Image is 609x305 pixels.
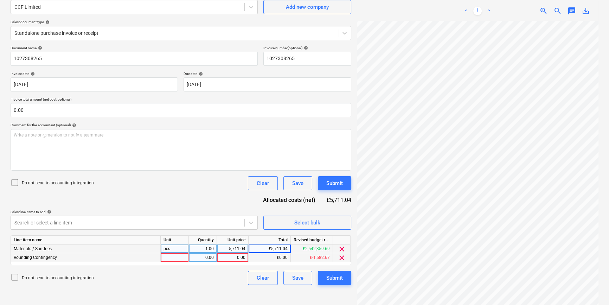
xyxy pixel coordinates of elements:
div: 5,711.04 [220,244,245,253]
span: Materials / Sundries [14,246,52,251]
span: clear [338,245,346,253]
span: help [29,72,35,76]
div: Select bulk [294,218,320,227]
button: Clear [248,176,278,190]
span: save_alt [582,7,590,15]
div: Clear [257,179,269,188]
div: pcs [161,244,189,253]
div: Unit price [217,236,249,244]
div: Submit [326,273,343,282]
div: Allocated costs (net) [257,196,327,204]
div: Due date [184,71,351,76]
div: £5,711.04 [327,196,351,204]
input: Invoice number [263,52,351,66]
div: 0.00 [220,253,245,262]
iframe: Chat Widget [574,271,609,305]
input: Invoice total amount (net cost, optional) [11,103,351,117]
div: £2,542,359.69 [291,244,333,253]
span: Rounding Contingency [14,255,57,260]
div: 0.00 [192,253,214,262]
input: Document name [11,52,258,66]
button: Submit [318,176,351,190]
div: £0.00 [249,253,291,262]
div: Invoice number (optional) [263,46,351,50]
input: Due date not specified [184,77,351,91]
div: Save [292,179,303,188]
button: Clear [248,271,278,285]
span: help [302,46,308,50]
span: help [46,210,51,214]
div: Unit [161,236,189,244]
span: help [44,20,50,24]
p: Invoice total amount (net cost, optional) [11,97,351,103]
div: Submit [326,179,343,188]
div: Line-item name [11,236,161,244]
p: Do not send to accounting integration [22,275,94,281]
div: Comment for the accountant (optional) [11,123,351,127]
div: Select document type [11,20,351,24]
div: Total [249,236,291,244]
div: Select line-items to add [11,210,258,214]
button: Save [283,176,312,190]
span: chat [568,7,576,15]
span: help [37,46,42,50]
div: Document name [11,46,258,50]
div: Invoice date [11,71,178,76]
span: zoom_in [539,7,548,15]
div: Add new company [286,2,329,12]
div: £5,711.04 [249,244,291,253]
button: Submit [318,271,351,285]
span: zoom_out [553,7,562,15]
a: Next page [485,7,493,15]
div: Save [292,273,303,282]
a: Page 1 is your current page [473,7,482,15]
span: clear [338,254,346,262]
a: Previous page [462,7,470,15]
span: help [197,72,203,76]
span: help [71,123,76,127]
div: Revised budget remaining [291,236,333,244]
p: Do not send to accounting integration [22,180,94,186]
div: £-1,582.67 [291,253,333,262]
button: Select bulk [263,216,351,230]
div: Quantity [189,236,217,244]
button: Save [283,271,312,285]
div: 1.00 [192,244,214,253]
div: Clear [257,273,269,282]
input: Invoice date not specified [11,77,178,91]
